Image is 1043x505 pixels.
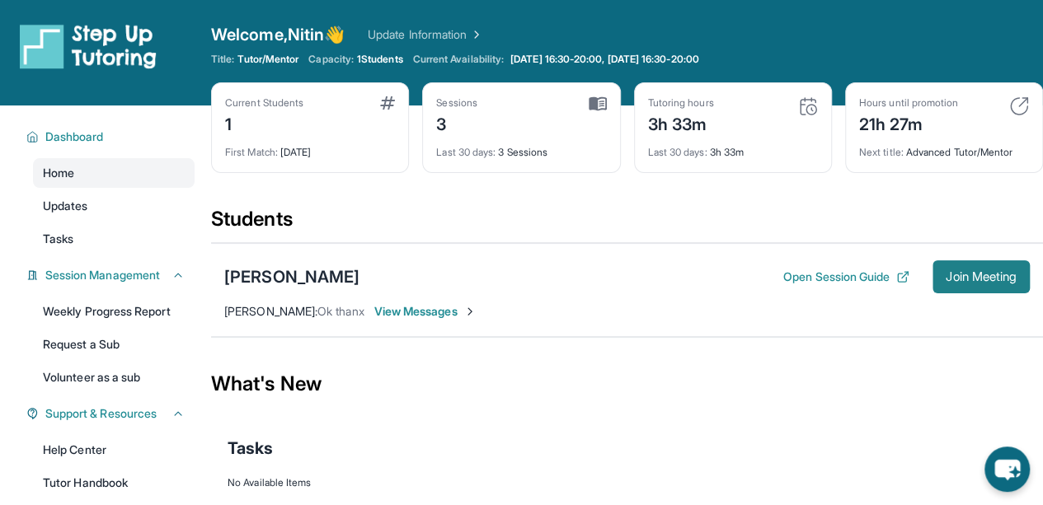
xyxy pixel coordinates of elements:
a: Weekly Progress Report [33,297,195,326]
span: Session Management [45,267,160,283]
button: Dashboard [39,129,185,145]
span: Last 30 days : [648,146,707,158]
img: card [380,96,395,110]
a: Request a Sub [33,330,195,359]
span: Title: [211,53,234,66]
img: Chevron-Right [463,305,477,318]
div: Hours until promotion [859,96,958,110]
img: Chevron Right [467,26,483,43]
span: Dashboard [45,129,104,145]
button: Session Management [39,267,185,283]
span: 1 Students [357,53,403,66]
a: Tutor Handbook [33,468,195,498]
a: Updates [33,191,195,221]
span: [DATE] 16:30-20:00, [DATE] 16:30-20:00 [510,53,699,66]
span: Tasks [43,231,73,247]
div: 3h 33m [648,136,818,159]
div: Tutoring hours [648,96,714,110]
img: card [798,96,818,116]
div: [PERSON_NAME] [224,265,359,288]
span: Welcome, Nitin 👋 [211,23,345,46]
div: 3h 33m [648,110,714,136]
button: Join Meeting [933,260,1030,293]
span: View Messages [374,303,477,320]
span: Tasks [228,437,273,460]
div: Advanced Tutor/Mentor [859,136,1029,159]
div: 21h 27m [859,110,958,136]
span: Tutor/Mentor [237,53,298,66]
div: Students [211,206,1043,242]
button: chat-button [984,447,1030,492]
div: Sessions [436,96,477,110]
span: Updates [43,198,88,214]
a: Help Center [33,435,195,465]
span: Support & Resources [45,405,157,422]
button: Support & Resources [39,405,185,422]
span: Home [43,165,74,181]
div: What's New [211,348,1043,420]
span: Join Meeting [946,272,1017,282]
img: card [1009,96,1029,116]
div: 1 [225,110,303,136]
span: First Match : [225,146,278,158]
img: card [589,96,607,111]
img: logo [20,23,157,69]
a: Update Information [368,26,483,43]
span: Next title : [859,146,904,158]
span: Ok thanx [317,304,364,318]
div: 3 [436,110,477,136]
a: Volunteer as a sub [33,362,195,392]
a: Home [33,158,195,188]
div: [DATE] [225,136,395,159]
div: Current Students [225,96,303,110]
a: [DATE] 16:30-20:00, [DATE] 16:30-20:00 [507,53,702,66]
a: Tasks [33,224,195,254]
div: 3 Sessions [436,136,606,159]
div: No Available Items [228,476,1027,489]
span: Current Availability: [413,53,504,66]
span: Last 30 days : [436,146,496,158]
span: [PERSON_NAME] : [224,304,317,318]
span: Capacity: [308,53,354,66]
button: Open Session Guide [783,269,909,285]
